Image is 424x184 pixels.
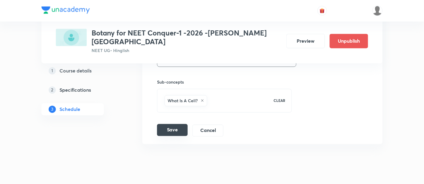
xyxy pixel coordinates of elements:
[157,79,292,85] h6: Sub-concepts
[330,34,368,48] button: Unpublish
[59,86,91,94] h5: Specifications
[274,98,286,103] p: CLEAR
[49,86,56,94] p: 2
[49,106,56,113] p: 3
[286,34,325,48] button: Preview
[92,29,282,46] h3: Botany for NEET Conquer-1 -2026 -[PERSON_NAME][GEOGRAPHIC_DATA]
[372,6,383,16] img: Mustafa kamal
[41,7,90,14] img: Company Logo
[59,67,92,74] h5: Course details
[49,67,56,74] p: 1
[56,29,87,46] img: E4FB890C-72B9-4592-9BC8-778CDA132AAF_plus.png
[59,106,80,113] h5: Schedule
[192,125,223,137] button: Cancel
[41,84,123,96] a: 2Specifications
[320,8,325,14] img: avatar
[41,65,123,77] a: 1Course details
[157,124,188,136] button: Save
[168,98,198,104] h6: What Is A Cell?
[41,7,90,15] a: Company Logo
[92,48,282,54] p: NEET UG • Hinglish
[317,6,327,16] button: avatar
